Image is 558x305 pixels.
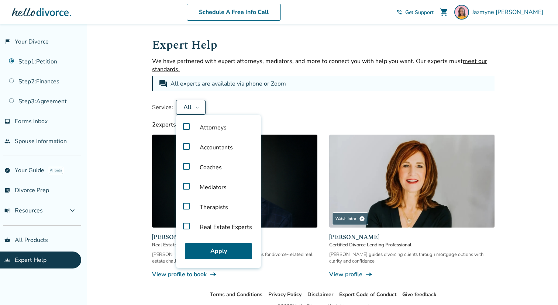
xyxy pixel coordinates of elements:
div: [PERSON_NAME] guides divorcing clients through mortgage options with clarity and confidence. [329,251,495,264]
a: phone_in_talkGet Support [396,9,434,16]
span: Jazmyne [PERSON_NAME] [472,8,546,16]
span: explore [4,167,10,173]
a: Terms and Conditions [210,291,262,298]
li: Disclaimer [307,290,333,299]
span: forum [159,79,168,88]
img: Tami Wollensak [329,135,495,228]
span: meet our standards. [152,57,487,73]
li: Give feedback [402,290,437,299]
span: [PERSON_NAME] [152,233,317,242]
span: inbox [4,118,10,124]
span: Resources [4,207,43,215]
span: Certified Divorce Lending Professional [329,242,495,248]
span: shopping_basket [4,237,10,243]
span: expand_more [68,206,77,215]
a: Schedule A Free Info Call [187,4,281,21]
a: View profile to bookline_end_arrow_notch [152,270,317,278]
img: Chris Freemott [152,135,317,228]
span: play_circle [359,216,365,222]
span: people [4,138,10,144]
span: menu_book [4,208,10,214]
iframe: Chat Widget [521,270,558,305]
span: groups [4,257,10,263]
div: [PERSON_NAME] builds accessible lending solutions for divorce-related real estate challenges. [152,251,317,264]
span: AI beta [49,167,63,174]
span: Forms Inbox [15,117,48,125]
div: All experts are available via phone or Zoom [170,79,287,88]
span: line_end_arrow_notch [210,271,217,278]
span: shopping_cart [440,8,448,17]
span: phone_in_talk [396,9,402,15]
span: Get Support [405,9,434,16]
span: Therapists [194,197,234,217]
button: All [176,100,206,115]
p: We have partnered with expert attorneys, mediators, and more to connect you with help you want. O... [152,57,495,73]
span: Accountants [194,138,239,157]
div: 2 experts available with current filters. [152,121,495,129]
span: Real Estate Experts [194,217,258,237]
span: [PERSON_NAME] [329,233,495,242]
a: Privacy Policy [268,291,302,298]
a: Expert Code of Conduct [339,291,396,298]
a: View profileline_end_arrow_notch [329,270,495,278]
span: flag_2 [4,39,10,45]
span: Service: [152,103,173,111]
span: list_alt_check [4,187,10,193]
img: Jazmyne Williams [454,5,469,20]
span: Real Estate [152,242,317,248]
span: Attorneys [194,118,232,138]
button: Apply [185,243,252,259]
span: line_end_arrow_notch [365,271,373,278]
div: Watch Intro [332,212,368,225]
span: Coaches [194,157,228,177]
div: All [182,103,193,111]
span: Mediators [194,177,232,197]
h1: Expert Help [152,36,495,54]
